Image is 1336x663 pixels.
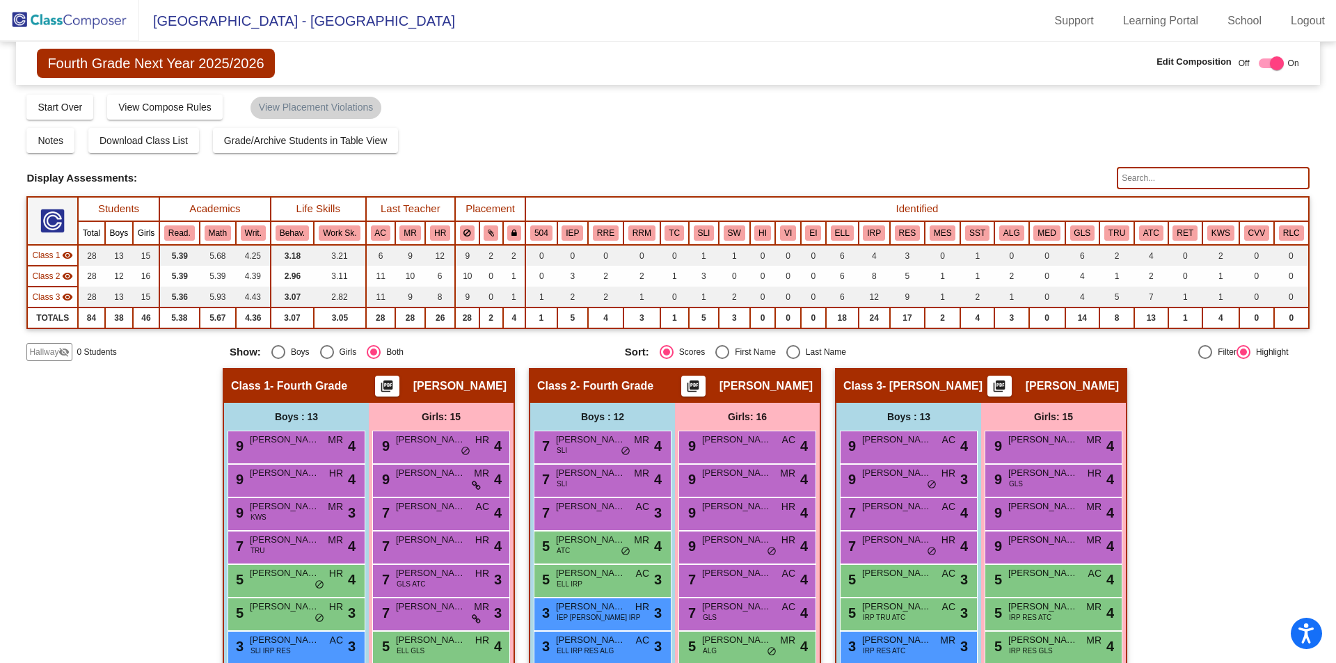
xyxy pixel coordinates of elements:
td: 0 [1239,307,1274,328]
td: 12 [105,266,133,287]
button: EI [805,225,821,241]
div: Boys : 13 [836,403,981,431]
td: 5.67 [200,307,236,328]
div: Boys : 12 [530,403,675,431]
td: 0 [1029,266,1065,287]
button: Math [205,225,231,241]
td: 5.68 [200,245,236,266]
td: 0 [1274,287,1309,307]
td: 2 [1134,266,1168,287]
td: 0 [1168,266,1202,287]
td: 2 [1099,245,1134,266]
th: Resource Room ELA [588,221,623,245]
button: RRM [628,225,655,241]
td: 9 [395,287,426,307]
button: SW [724,225,745,241]
div: Highlight [1250,346,1289,358]
td: 1 [1168,307,1202,328]
button: TRU [1104,225,1129,241]
td: 0 [801,245,826,266]
button: Print Students Details [681,376,706,397]
td: 0 [660,287,689,307]
span: Class 3 [32,291,60,303]
button: MES [930,225,956,241]
td: 1 [689,287,719,307]
td: 2 [994,266,1028,287]
div: Both [381,346,404,358]
td: 3.18 [271,245,314,266]
td: 28 [78,287,105,307]
td: 0 [994,245,1028,266]
td: 4 [1065,287,1099,307]
button: MED [1033,225,1060,241]
td: 7 [1134,287,1168,307]
td: 2 [557,287,589,307]
td: 6 [366,245,395,266]
td: 8 [859,266,890,287]
td: 12 [859,287,890,307]
td: 1 [960,266,994,287]
td: 0 [801,266,826,287]
td: 1 [1202,266,1239,287]
span: AC [782,433,795,447]
td: 0 [1029,287,1065,307]
td: 4 [859,245,890,266]
mat-radio-group: Select an option [625,345,1010,359]
th: Resource Room Math [623,221,660,245]
button: RLC [1279,225,1304,241]
th: Placement [455,197,525,221]
button: Download Class List [88,128,199,153]
a: School [1216,10,1273,32]
td: TOTALS [27,307,78,328]
th: Keep with students [479,221,503,245]
th: Identified [525,197,1308,221]
button: HI [754,225,771,241]
td: 13 [105,287,133,307]
button: IEP [562,225,583,241]
mat-radio-group: Select an option [230,345,614,359]
input: Search... [1117,167,1309,189]
div: Scores [674,346,705,358]
td: 3 [623,307,660,328]
th: Emotional Impairment (1.5, if primary) [801,221,826,245]
button: AC [371,225,390,241]
td: 0 [750,307,776,328]
td: 5.39 [159,245,200,266]
td: 3.07 [271,287,314,307]
th: Individualized Education Plan [557,221,589,245]
td: 1 [925,266,960,287]
button: Behav. [276,225,309,241]
td: 9 [455,245,479,266]
th: Medical Condition [1029,221,1065,245]
td: 1 [1202,287,1239,307]
button: MR [399,225,420,241]
button: Print Students Details [375,376,399,397]
td: 8 [425,287,454,307]
div: Girls: 15 [981,403,1126,431]
th: Math Extra Support [925,221,960,245]
td: 0 [1274,266,1309,287]
td: 46 [133,307,159,328]
span: [PERSON_NAME] [862,433,932,447]
button: SST [965,225,989,241]
td: 0 [750,266,776,287]
button: IRP [863,225,885,241]
th: English Language Learner [826,221,859,245]
th: Speech / Language Impairment [689,221,719,245]
td: 10 [395,266,426,287]
td: 1 [623,287,660,307]
span: HR [475,433,489,447]
button: Print Students Details [987,376,1012,397]
td: 0 [1029,245,1065,266]
td: 0 [801,307,826,328]
td: 9 [455,287,479,307]
span: Grade/Archive Students in Table View [224,135,388,146]
span: Start Over [38,102,82,113]
td: 3.07 [271,307,314,328]
th: Remote Learning Concerns [1274,221,1309,245]
td: 0 [1274,307,1309,328]
th: Girls [133,221,159,245]
td: 6 [826,287,859,307]
td: 2 [588,266,623,287]
td: 0 [775,287,800,307]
